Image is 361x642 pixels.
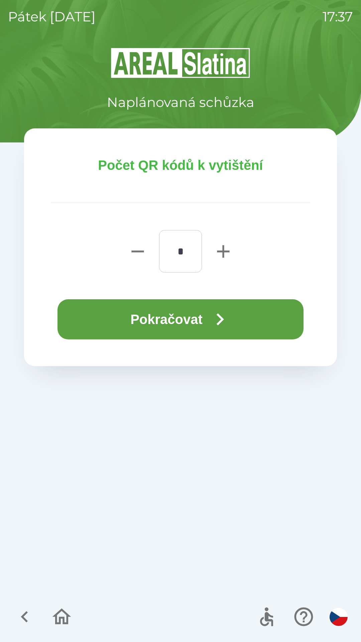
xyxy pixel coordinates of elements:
img: Logo [24,47,337,79]
p: Počet QR kódů k vytištění [51,155,310,175]
p: pátek [DATE] [8,7,96,27]
p: 17:37 [323,7,353,27]
p: Naplánovaná schůzka [107,92,254,112]
button: Pokračovat [57,299,304,339]
img: cs flag [330,608,348,626]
